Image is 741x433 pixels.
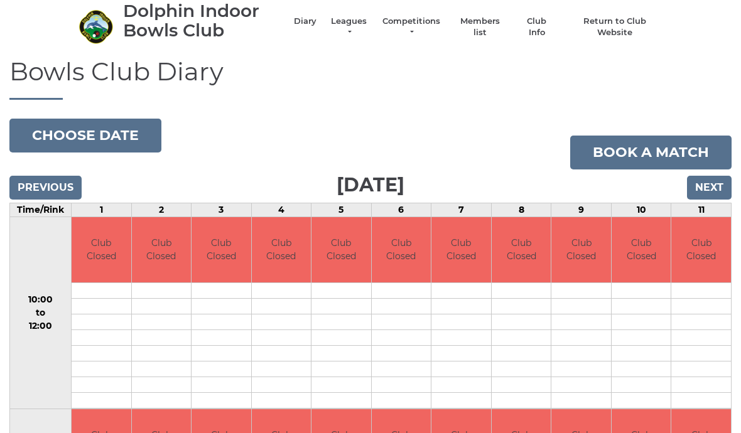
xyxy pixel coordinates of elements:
[551,203,612,217] td: 9
[192,203,252,217] td: 3
[72,203,132,217] td: 1
[251,203,311,217] td: 4
[10,217,72,410] td: 10:00 to 12:00
[294,16,316,28] a: Diary
[568,16,663,39] a: Return to Club Website
[671,203,732,217] td: 11
[492,218,551,284] td: Club Closed
[611,203,671,217] td: 10
[491,203,551,217] td: 8
[551,218,611,284] td: Club Closed
[687,176,732,200] input: Next
[371,203,431,217] td: 6
[9,119,161,153] button: Choose date
[372,218,431,284] td: Club Closed
[132,218,192,284] td: Club Closed
[431,203,492,217] td: 7
[72,218,131,284] td: Club Closed
[9,176,82,200] input: Previous
[519,16,555,39] a: Club Info
[311,203,372,217] td: 5
[78,10,113,45] img: Dolphin Indoor Bowls Club
[570,136,732,170] a: Book a match
[10,203,72,217] td: Time/Rink
[329,16,369,39] a: Leagues
[9,58,732,100] h1: Bowls Club Diary
[192,218,251,284] td: Club Closed
[381,16,441,39] a: Competitions
[612,218,671,284] td: Club Closed
[123,2,281,41] div: Dolphin Indoor Bowls Club
[431,218,491,284] td: Club Closed
[252,218,311,284] td: Club Closed
[453,16,506,39] a: Members list
[671,218,731,284] td: Club Closed
[131,203,192,217] td: 2
[311,218,371,284] td: Club Closed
